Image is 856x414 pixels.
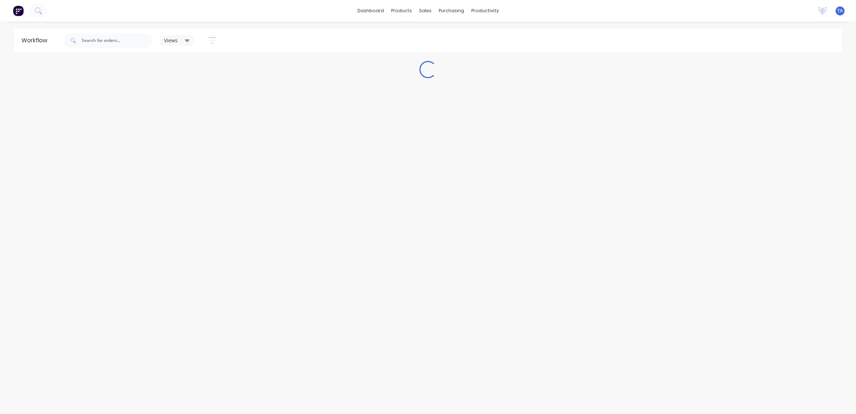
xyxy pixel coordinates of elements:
input: Search for orders... [82,33,153,48]
div: products [388,5,415,16]
a: dashboard [354,5,388,16]
div: productivity [468,5,502,16]
div: purchasing [435,5,468,16]
span: TA [837,8,843,14]
img: Factory [13,5,24,16]
span: Views [164,37,178,44]
div: Workflow [21,36,51,45]
div: sales [415,5,435,16]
